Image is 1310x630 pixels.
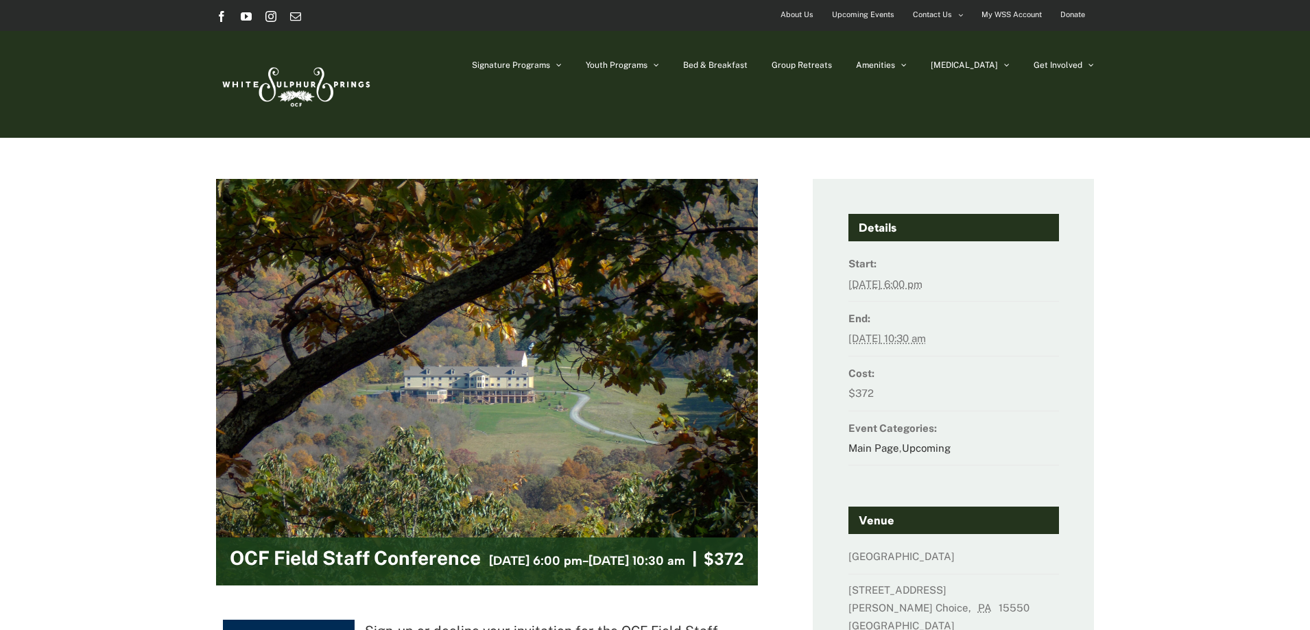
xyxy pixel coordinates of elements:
span: , [968,602,975,614]
a: Group Retreats [772,31,832,99]
span: Amenities [856,61,895,69]
a: Signature Programs [472,31,562,99]
a: Email [290,11,301,22]
span: [STREET_ADDRESS] [848,584,946,596]
span: Donate [1060,5,1085,25]
span: 15550 [999,602,1034,614]
a: Bed & Breakfast [683,31,748,99]
a: Instagram [265,11,276,22]
span: [MEDICAL_DATA] [931,61,998,69]
span: Contact Us [913,5,952,25]
a: Facebook [216,11,227,22]
a: YouTube [241,11,252,22]
dt: Start: [848,254,1059,274]
dd: , [848,438,1059,465]
dd: $372 [848,383,1059,411]
a: Main Page [848,442,899,454]
abbr: Pennsylvania [978,602,996,614]
span: Get Involved [1034,61,1082,69]
img: White Sulphur Springs Logo [216,52,374,117]
span: [DATE] 10:30 am [588,553,685,568]
span: | [685,550,704,568]
dt: Event Categories: [848,418,1059,438]
span: Signature Programs [472,61,550,69]
dt: End: [848,308,1059,328]
a: Upcoming [902,442,951,454]
h2: OCF Field Staff Conference [230,548,481,575]
span: About Us [781,5,813,25]
span: $372 [704,550,744,568]
a: [MEDICAL_DATA] [931,31,1010,99]
span: My WSS Account [981,5,1042,25]
abbr: 2025-10-30 [848,332,926,344]
dd: [GEOGRAPHIC_DATA] [848,546,1059,574]
h4: Venue [848,507,1059,534]
nav: Main Menu [472,31,1094,99]
a: Get Involved [1034,31,1094,99]
h3: - [489,552,685,570]
span: [DATE] 6:00 pm [489,553,582,568]
h4: Details [848,214,1059,241]
a: Youth Programs [586,31,659,99]
span: [PERSON_NAME] Choice [848,602,968,614]
abbr: 2025-10-26 [848,278,922,290]
dt: Cost: [848,363,1059,383]
span: Youth Programs [586,61,647,69]
span: Group Retreats [772,61,832,69]
span: Upcoming Events [832,5,894,25]
span: Bed & Breakfast [683,61,748,69]
a: Amenities [856,31,907,99]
